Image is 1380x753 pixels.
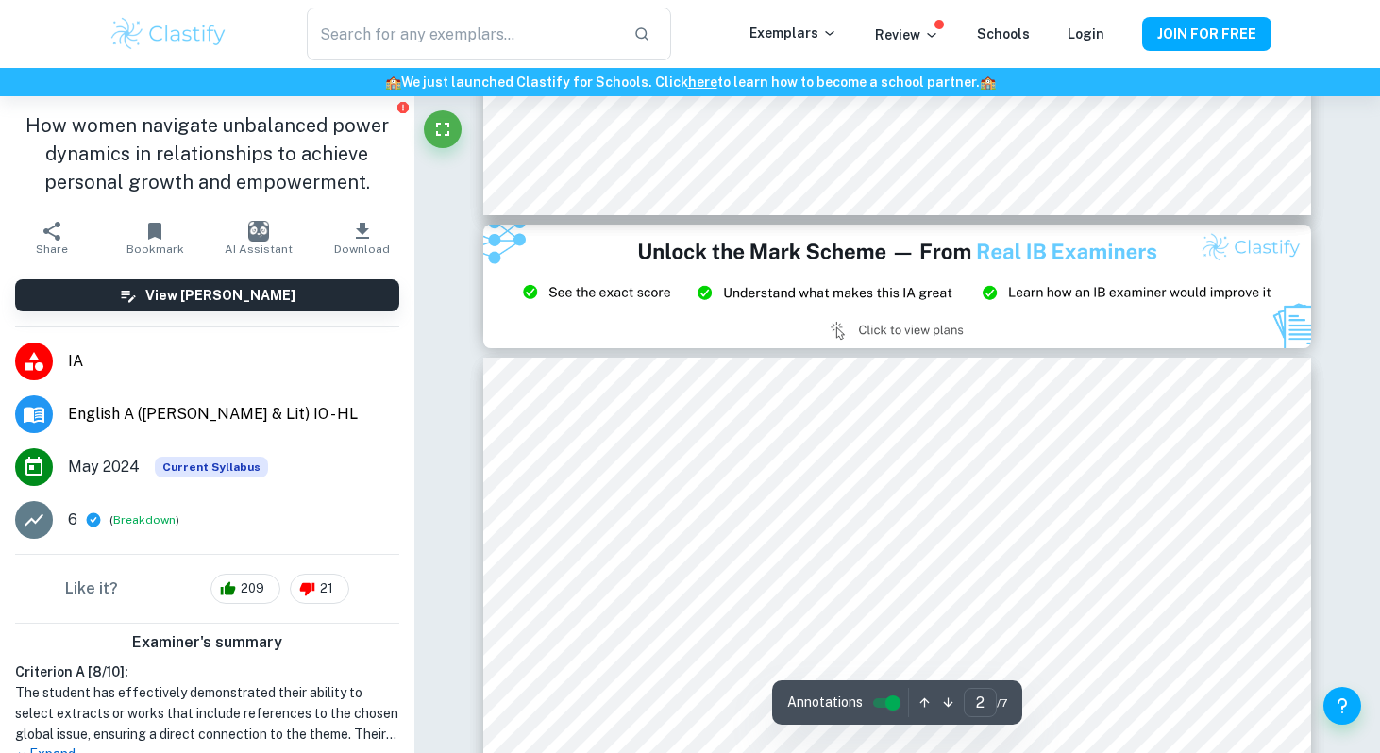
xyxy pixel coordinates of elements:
h6: View [PERSON_NAME] [145,285,295,306]
div: 21 [290,574,349,604]
img: Ad [483,225,1311,349]
span: Download [334,243,390,256]
button: Report issue [396,100,411,114]
h6: Like it? [65,577,118,600]
img: Clastify logo [109,15,228,53]
span: AI Assistant [225,243,293,256]
span: Share [36,243,68,256]
button: JOIN FOR FREE [1142,17,1271,51]
h6: We just launched Clastify for Schools. Click to learn how to become a school partner. [4,72,1376,92]
span: English A ([PERSON_NAME] & Lit) IO - HL [68,403,399,426]
span: Annotations [787,693,863,712]
button: Help and Feedback [1323,687,1361,725]
h6: Criterion A [ 8 / 10 ]: [15,661,399,682]
p: Exemplars [749,23,837,43]
button: Download [311,211,414,264]
div: 209 [210,574,280,604]
span: 209 [230,579,275,598]
span: Current Syllabus [155,457,268,477]
div: This exemplar is based on the current syllabus. Feel free to refer to it for inspiration/ideas wh... [155,457,268,477]
span: May 2024 [68,456,140,478]
a: Login [1068,26,1104,42]
a: Schools [977,26,1030,42]
button: AI Assistant [207,211,311,264]
span: ( ) [109,511,179,529]
button: View [PERSON_NAME] [15,279,399,311]
input: Search for any exemplars... [307,8,618,60]
p: 6 [68,509,77,531]
span: Bookmark [126,243,184,256]
span: 21 [310,579,344,598]
a: here [688,75,717,90]
img: AI Assistant [248,221,269,242]
h6: Examiner's summary [8,631,407,654]
span: 🏫 [385,75,401,90]
h1: The student has effectively demonstrated their ability to select extracts or works that include r... [15,682,399,745]
span: / 7 [997,694,1007,711]
p: Review [875,25,939,45]
h1: How women navigate unbalanced power dynamics in relationships to achieve personal growth and empo... [15,111,399,196]
button: Fullscreen [424,110,462,148]
button: Bookmark [104,211,208,264]
button: Breakdown [113,511,176,528]
span: IA [68,350,399,373]
span: 🏫 [980,75,996,90]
